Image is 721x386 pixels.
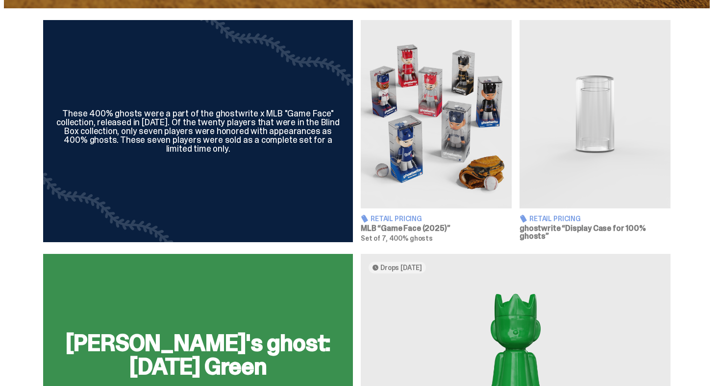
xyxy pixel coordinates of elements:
[380,264,422,272] span: Drops [DATE]
[529,215,581,222] span: Retail Pricing
[361,234,433,243] span: Set of 7, 400% ghosts
[361,20,512,242] a: Game Face (2025) Retail Pricing
[55,109,341,153] div: These 400% ghosts were a part of the ghostwrite x MLB "Game Face" collection, released in [DATE]....
[371,215,422,222] span: Retail Pricing
[520,20,671,242] a: Display Case for 100% ghosts Retail Pricing
[361,225,512,232] h3: MLB “Game Face (2025)”
[55,331,341,378] h2: [PERSON_NAME]'s ghost: [DATE] Green
[520,20,671,208] img: Display Case for 100% ghosts
[361,20,512,208] img: Game Face (2025)
[520,225,671,240] h3: ghostwrite “Display Case for 100% ghosts”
